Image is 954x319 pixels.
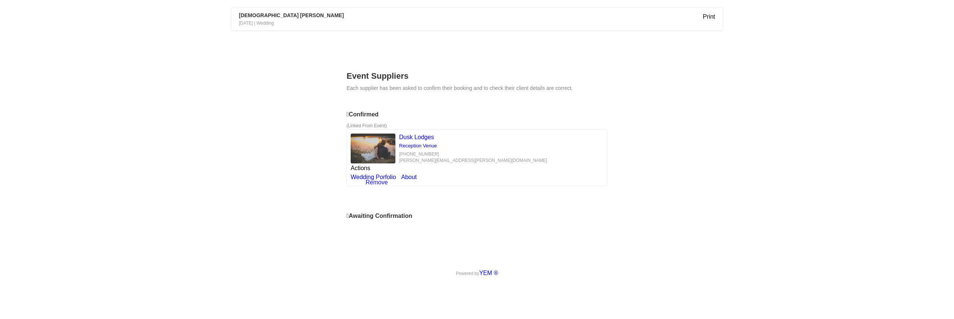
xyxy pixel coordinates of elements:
[239,21,273,26] small: [DATE] | Wedding
[579,150,603,156] a: About
[399,134,429,140] a: Dusk Lodges
[239,12,335,18] strong: [DEMOGRAPHIC_DATA] [PERSON_NAME]
[347,123,607,129] small: (Linked From Event)
[535,148,578,159] a: Wedding Porfolio
[583,148,603,159] div: About
[694,13,715,25] a: Print
[399,150,535,163] div: [PHONE_NUMBER] [PERSON_NAME][EMAIL_ADDRESS][PERSON_NAME][DOMAIN_NAME]
[347,72,607,81] h1: Event Suppliers
[399,143,433,148] a: Reception Venue
[482,251,496,256] a: YEM ®
[347,110,607,119] legend: Confirmed
[351,133,395,163] img: pexels-photo-70737.jpeg
[347,84,607,92] p: Each supplier has been asked to confirm their booking and to check their client details are correct.
[347,193,607,202] legend: Awaiting Confirmation
[535,137,558,148] a: Actions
